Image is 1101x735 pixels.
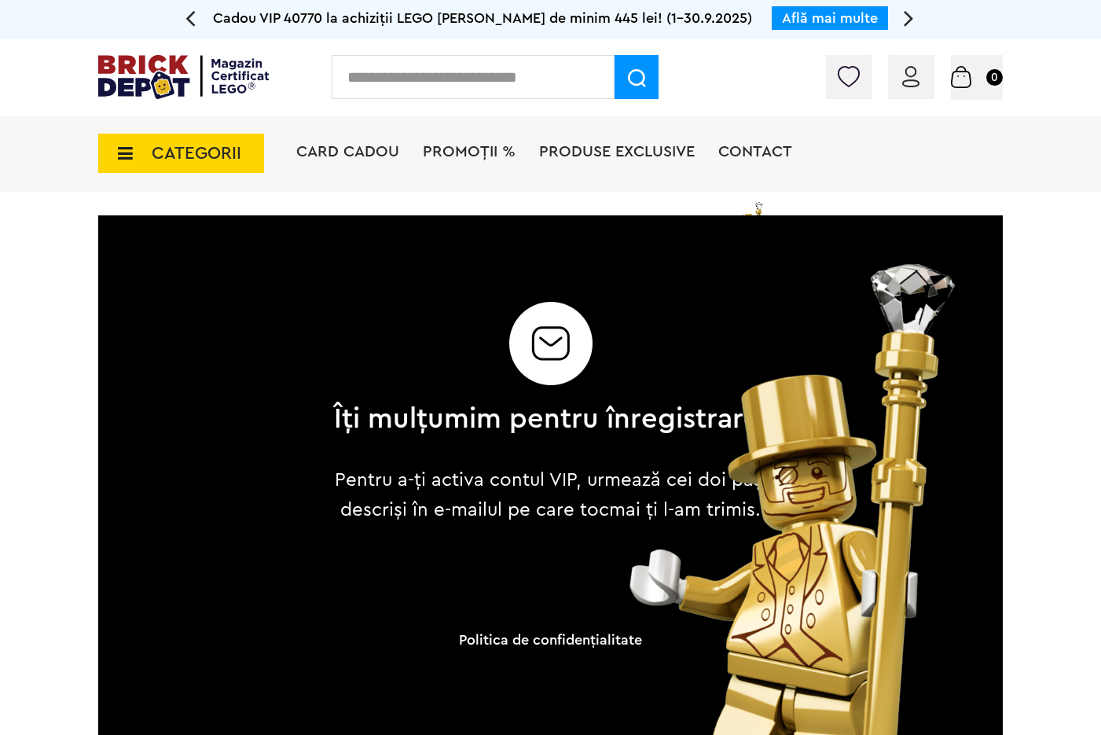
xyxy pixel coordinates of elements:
small: 0 [986,69,1003,86]
a: Contact [718,144,792,160]
span: Cadou VIP 40770 la achiziții LEGO [PERSON_NAME] de minim 445 lei! (1-30.9.2025) [213,11,752,25]
a: Află mai multe [782,11,878,25]
h2: Îți mulțumim pentru înregistrare. [333,404,768,434]
span: CATEGORII [152,145,241,162]
a: Politica de confidenţialitate [459,633,642,647]
p: Pentru a-ți activa contul VIP, urmează cei doi pași descriși în e-mailul pe care tocmai ți l-am t... [325,465,777,525]
a: Produse exclusive [539,144,695,160]
a: Card Cadou [296,144,399,160]
a: PROMOȚII % [423,144,516,160]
